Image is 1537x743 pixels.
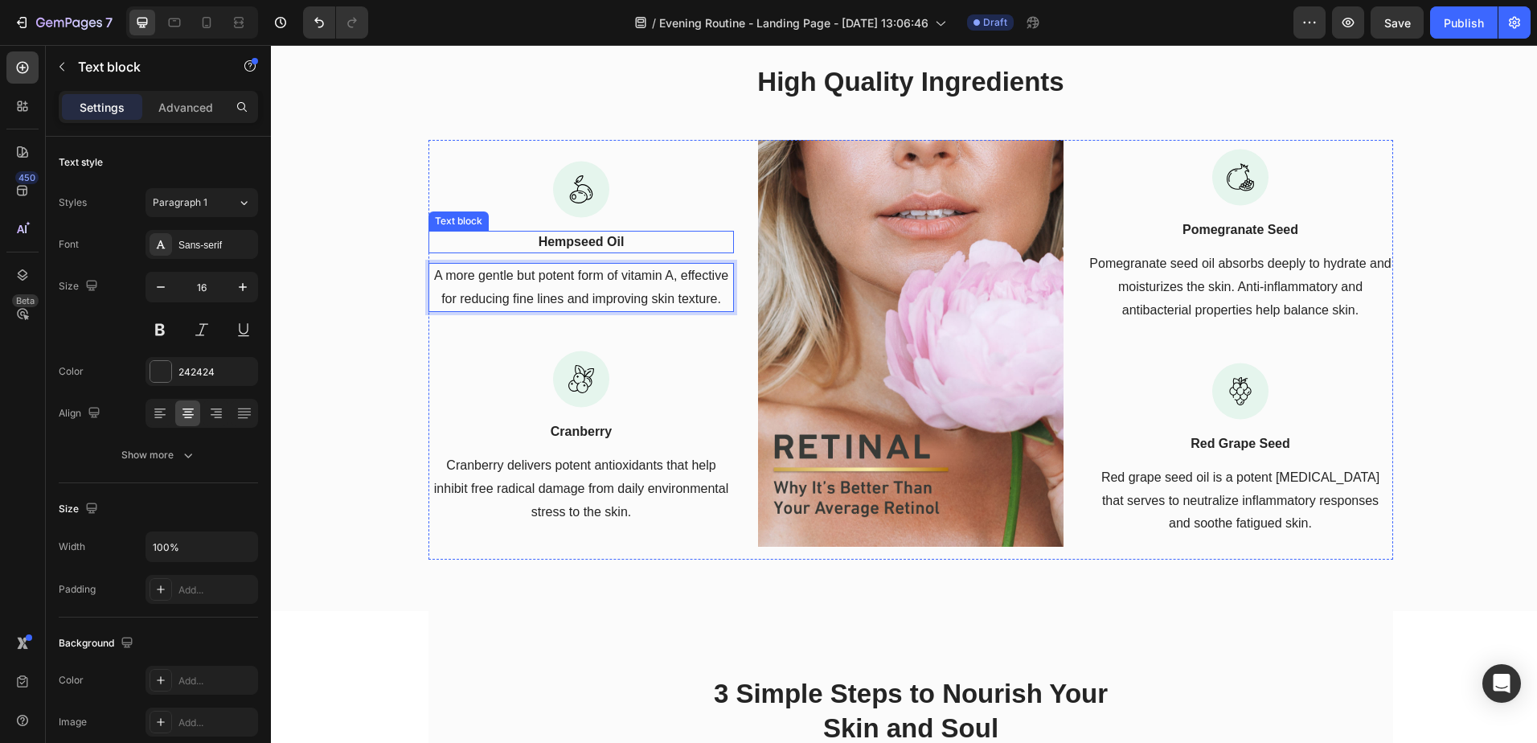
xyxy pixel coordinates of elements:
p: 7 [105,13,113,32]
p: Settings [80,99,125,116]
div: Align [59,403,104,425]
div: Color [59,673,84,688]
span: Save [1384,16,1411,30]
span: Draft [983,15,1007,30]
img: Alt Image [487,95,793,503]
p: Cranberry delivers potent antioxidants that help inhibit free radical damage from daily environme... [159,409,461,478]
div: Color [59,364,84,379]
div: Styles [59,195,87,210]
div: Open Intercom Messenger [1482,664,1521,703]
img: Alt Image [282,306,338,363]
img: Alt Image [941,318,998,375]
p: Advanced [158,99,213,116]
span: Evening Routine - Landing Page - [DATE] 13:06:46 [659,14,928,31]
button: Paragraph 1 [146,188,258,217]
button: Publish [1430,6,1498,39]
div: Text block [161,169,215,183]
div: Size [59,499,101,520]
div: Beta [12,294,39,307]
div: Background [59,633,137,655]
iframe: Design area [271,45,1537,743]
img: Alt Image [941,104,998,161]
div: 242424 [178,365,254,380]
p: Red Grape Seed [818,389,1121,408]
img: Alt Image [282,116,338,173]
div: Sans-serif [178,238,254,252]
div: 450 [15,171,39,184]
input: Auto [146,532,257,561]
div: Width [59,540,85,554]
p: Pomegranate Seed [818,175,1121,195]
div: Add... [178,583,254,597]
h2: 3 Simple Steps to Nourish Your Skin and Soul [439,630,841,703]
div: Undo/Redo [303,6,368,39]
span: Paragraph 1 [153,195,207,210]
p: Text block [78,57,215,76]
div: Padding [59,582,96,597]
span: / [652,14,656,31]
p: Pomegranate seed oil absorbs deeply to hydrate and moisturizes the skin. Anti-inflammatory and an... [818,207,1121,277]
div: Show more [121,447,196,463]
button: 7 [6,6,120,39]
p: A more gentle but potent form of vitamin A, effective for reducing fine lines and improving skin ... [159,220,461,266]
div: Publish [1444,14,1484,31]
button: Show more [59,441,258,470]
div: Size [59,276,101,298]
div: Add... [178,674,254,688]
p: Hempseed Oil [159,187,461,207]
p: Cranberry [159,377,461,396]
button: Save [1371,6,1424,39]
p: Red grape seed oil is a potent [MEDICAL_DATA] that serves to neutralize inflammatory responses an... [818,421,1121,491]
div: Add... [178,716,254,730]
div: Image [59,715,87,729]
div: Font [59,237,79,252]
div: Text style [59,155,103,170]
div: Rich Text Editor. Editing area: main [158,218,463,268]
